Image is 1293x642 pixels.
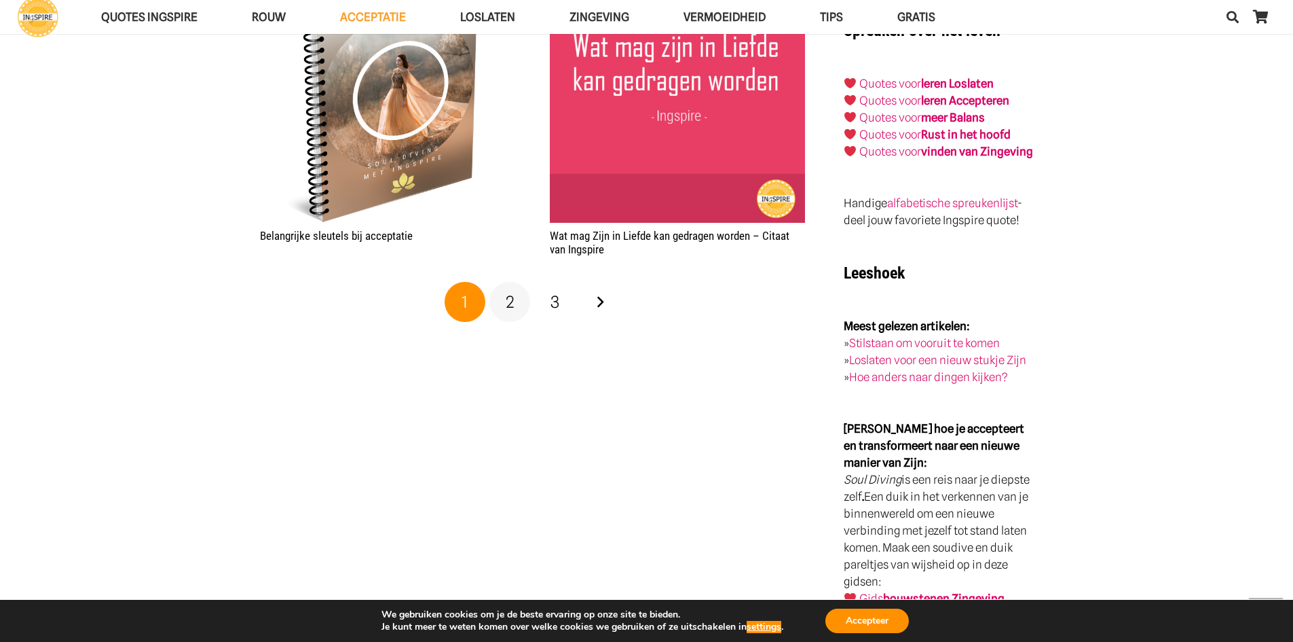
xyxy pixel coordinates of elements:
[489,282,530,323] a: Pagina 2
[844,473,901,486] em: Soul Diving
[550,292,559,312] span: 3
[535,282,576,323] a: Pagina 3
[844,592,856,604] img: ❤
[859,592,1005,605] a: Gidsbouwstenen Zingeving
[844,264,905,283] strong: Leeshoek
[1249,598,1283,632] a: Terug naar top
[849,353,1026,367] a: Loslaten voor een nieuw stukje Zijn
[462,292,468,312] span: 1
[921,145,1033,158] strong: vinden van Zingeving
[921,111,985,124] strong: meer Balans
[550,229,789,256] a: Wat mag Zijn in Liefde kan gedragen worden – Citaat van Ingspire
[862,490,864,503] strong: .
[747,621,781,633] button: settings
[897,10,935,24] span: GRATIS
[820,10,843,24] span: TIPS
[101,10,198,24] span: QUOTES INGSPIRE
[252,10,286,24] span: ROUW
[859,111,985,124] a: Quotes voormeer Balans
[844,94,856,106] img: ❤
[849,336,1000,350] a: Stilstaan om vooruit te komen
[844,77,856,89] img: ❤
[859,94,921,107] a: Quotes voor
[859,77,921,90] a: Quotes voor
[921,128,1011,141] strong: Rust in het hoofd
[849,370,1008,384] a: Hoe anders naar dingen kijken?
[887,196,1017,210] a: alfabetische spreukenlijst
[381,621,783,633] p: Je kunt meer te weten komen over welke cookies we gebruiken of ze uitschakelen in .
[844,195,1033,229] p: Handige - deel jouw favoriete Ingspire quote!
[844,111,856,123] img: ❤
[844,422,1024,469] strong: [PERSON_NAME] hoe je accepteert en transformeert naar een nieuwe manier van Zijn:
[381,609,783,621] p: We gebruiken cookies om je de beste ervaring op onze site te bieden.
[569,10,629,24] span: Zingeving
[683,10,766,24] span: VERMOEIDHEID
[844,421,1033,641] p: is een reis naar je diepste zelf Een duik in het verkennen van je binnenwereld om een nieuwe verb...
[260,229,413,243] a: Belangrijke sleutels bij acceptatie
[844,145,856,157] img: ❤
[460,10,515,24] span: Loslaten
[859,145,1033,158] a: Quotes voorvinden van Zingeving
[445,282,485,323] span: Pagina 1
[844,318,1033,386] p: » » »
[883,592,1005,605] strong: bouwstenen Zingeving
[921,77,994,90] a: leren Loslaten
[844,319,970,333] strong: Meest gelezen artikelen:
[825,609,909,633] button: Accepteer
[921,94,1009,107] a: leren Accepteren
[859,128,1011,141] a: Quotes voorRust in het hoofd
[506,292,514,312] span: 2
[340,10,406,24] span: Acceptatie
[844,128,856,140] img: ❤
